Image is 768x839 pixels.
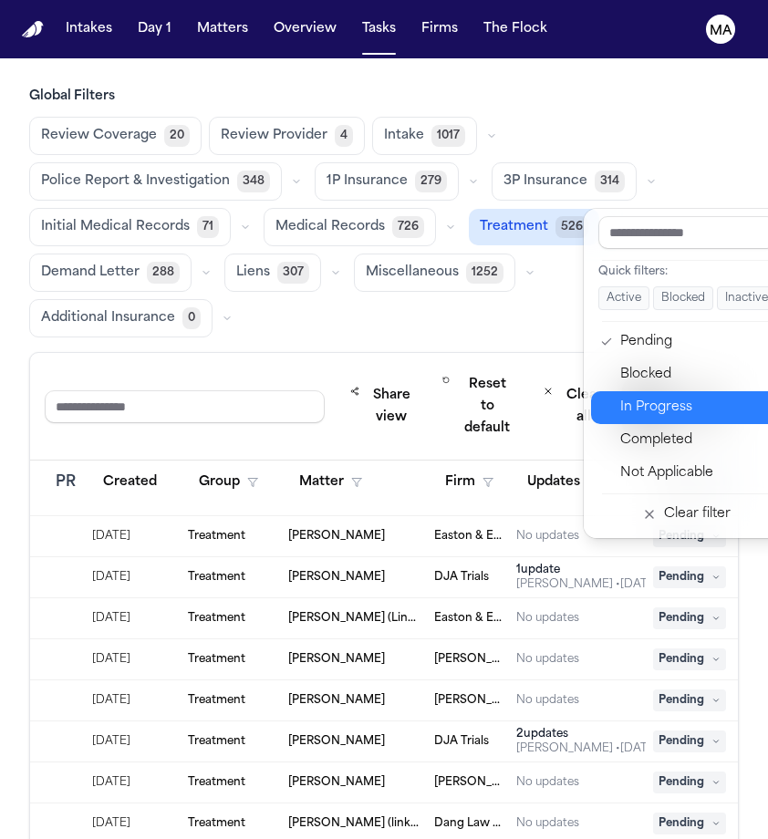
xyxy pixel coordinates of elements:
[653,286,713,310] button: Blocked
[598,286,649,310] button: Active
[664,503,731,525] div: Clear filter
